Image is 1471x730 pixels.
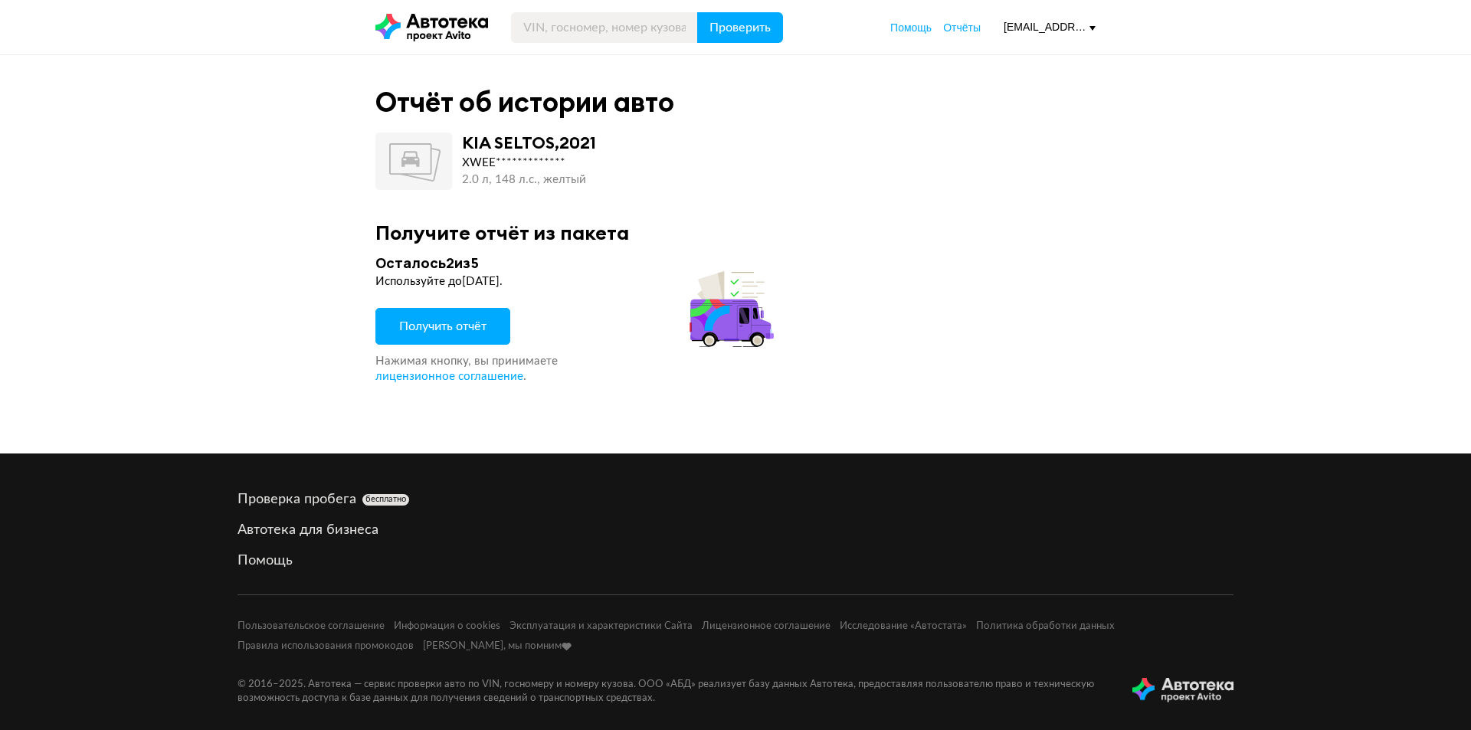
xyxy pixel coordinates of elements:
[709,21,771,34] span: Проверить
[697,12,783,43] button: Проверить
[375,254,778,273] div: Осталось 2 из 5
[890,21,932,34] span: Помощь
[365,494,406,505] span: бесплатно
[943,20,981,35] a: Отчёты
[702,620,831,633] a: Лицензионное соглашение
[238,552,1233,570] a: Помощь
[238,640,414,653] a: Правила использования промокодов
[375,274,778,290] div: Используйте до [DATE] .
[1004,20,1096,34] div: [EMAIL_ADDRESS][DOMAIN_NAME]
[462,133,596,152] div: KIA SELTOS , 2021
[375,308,510,345] button: Получить отчёт
[375,369,523,385] a: лицензионное соглашение
[375,86,674,119] div: Отчёт об истории авто
[840,620,967,633] a: Исследование «Автостата»
[1132,678,1233,702] img: tWS6KzJlK1XUpy65r7uaHVIs4JI6Dha8Nraz9T2hA03BhoCc4MtbvZCxBLwJIh+mQSIAkLBJpqMoKVdP8sONaFJLCz6I0+pu7...
[399,320,487,332] span: Получить отчёт
[238,620,385,633] a: Пользовательское соглашение
[375,355,558,382] span: Нажимая кнопку, вы принимаете .
[238,490,1233,509] a: Проверка пробегабесплатно
[238,678,1108,705] p: © 2016– 2025 . Автотека — сервис проверки авто по VIN, госномеру и номеру кузова. ООО «АБД» реали...
[238,490,1233,509] div: Проверка пробега
[976,620,1115,633] a: Политика обработки данных
[238,521,1233,539] a: Автотека для бизнеса
[423,640,572,653] a: [PERSON_NAME], мы помним
[511,12,698,43] input: VIN, госномер, номер кузова
[394,620,500,633] a: Информация о cookies
[375,221,1096,244] div: Получите отчёт из пакета
[509,620,693,633] a: Эксплуатация и характеристики Сайта
[462,172,596,188] div: 2.0 л, 148 л.c., желтый
[890,20,932,35] a: Помощь
[375,371,523,382] span: лицензионное соглашение
[943,21,981,34] span: Отчёты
